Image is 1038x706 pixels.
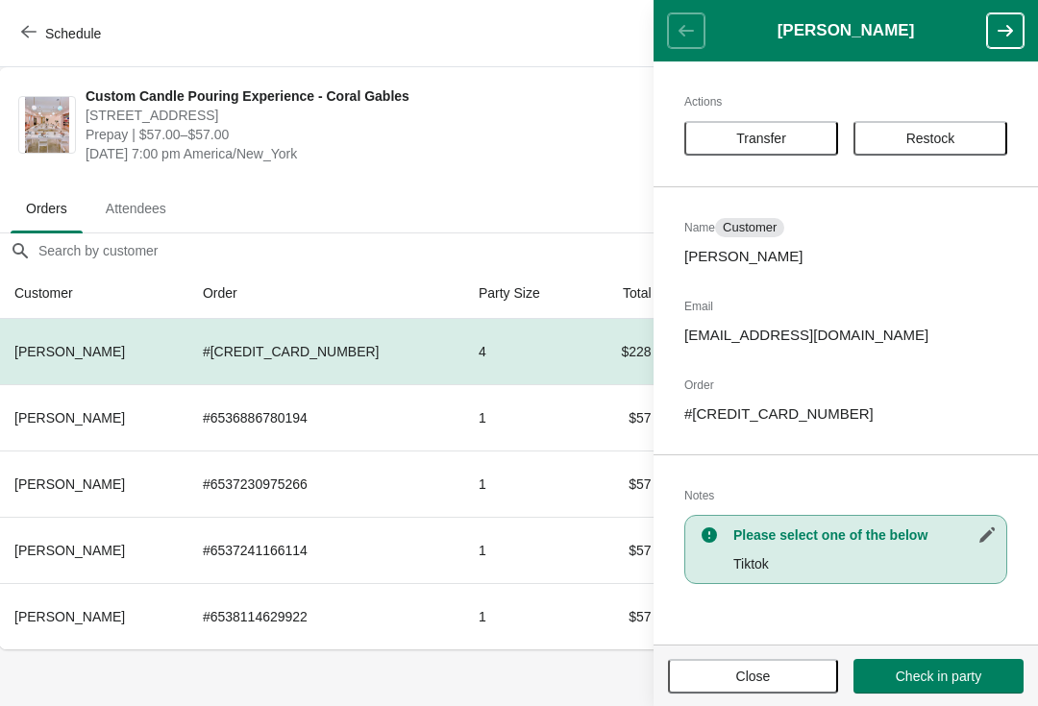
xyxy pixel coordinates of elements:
span: [PERSON_NAME] [14,609,125,624]
button: Close [668,659,838,694]
th: Order [187,268,463,319]
td: $57 [585,583,666,649]
td: # 6537230975266 [187,450,463,517]
button: Check in party [853,659,1024,694]
th: Party Size [463,268,586,319]
span: Close [736,669,771,684]
td: 1 [463,450,586,517]
td: # 6537241166114 [187,517,463,583]
p: Tiktok [733,554,997,573]
span: Transfer [736,131,786,146]
td: # [CREDIT_CARD_NUMBER] [187,319,463,384]
span: [DATE] 7:00 pm America/New_York [86,144,675,163]
td: 4 [463,319,586,384]
p: # [CREDIT_CARD_NUMBER] [684,404,1007,424]
span: [STREET_ADDRESS] [86,106,675,125]
span: Customer [723,220,777,235]
span: [PERSON_NAME] [14,543,125,558]
td: 1 [463,517,586,583]
h2: Notes [684,486,1007,505]
span: Check in party [896,669,981,684]
td: # 6536886780194 [187,384,463,450]
span: [PERSON_NAME] [14,344,125,359]
td: $228 [585,319,666,384]
td: 1 [463,384,586,450]
span: Prepay | $57.00–$57.00 [86,125,675,144]
td: 1 [463,583,586,649]
h2: Order [684,376,1007,395]
span: [PERSON_NAME] [14,410,125,426]
p: [EMAIL_ADDRESS][DOMAIN_NAME] [684,326,1007,345]
td: $57 [585,450,666,517]
p: [PERSON_NAME] [684,247,1007,266]
button: Transfer [684,121,838,156]
span: Custom Candle Pouring Experience - Coral Gables [86,86,675,106]
td: $57 [585,384,666,450]
h2: Actions [684,92,1007,111]
h2: Email [684,297,1007,316]
span: Attendees [90,191,182,226]
button: Schedule [10,16,116,51]
h2: Name [684,218,1007,237]
td: $57 [585,517,666,583]
span: Orders [11,191,83,226]
span: Restock [906,131,955,146]
td: # 6538114629922 [187,583,463,649]
span: Schedule [45,26,101,41]
span: [PERSON_NAME] [14,476,125,492]
img: Custom Candle Pouring Experience - Coral Gables [25,97,70,153]
h3: Please select one of the below [733,525,997,545]
th: Total [585,268,666,319]
button: Restock [853,121,1007,156]
input: Search by customer [37,233,1037,268]
h1: [PERSON_NAME] [704,21,987,40]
